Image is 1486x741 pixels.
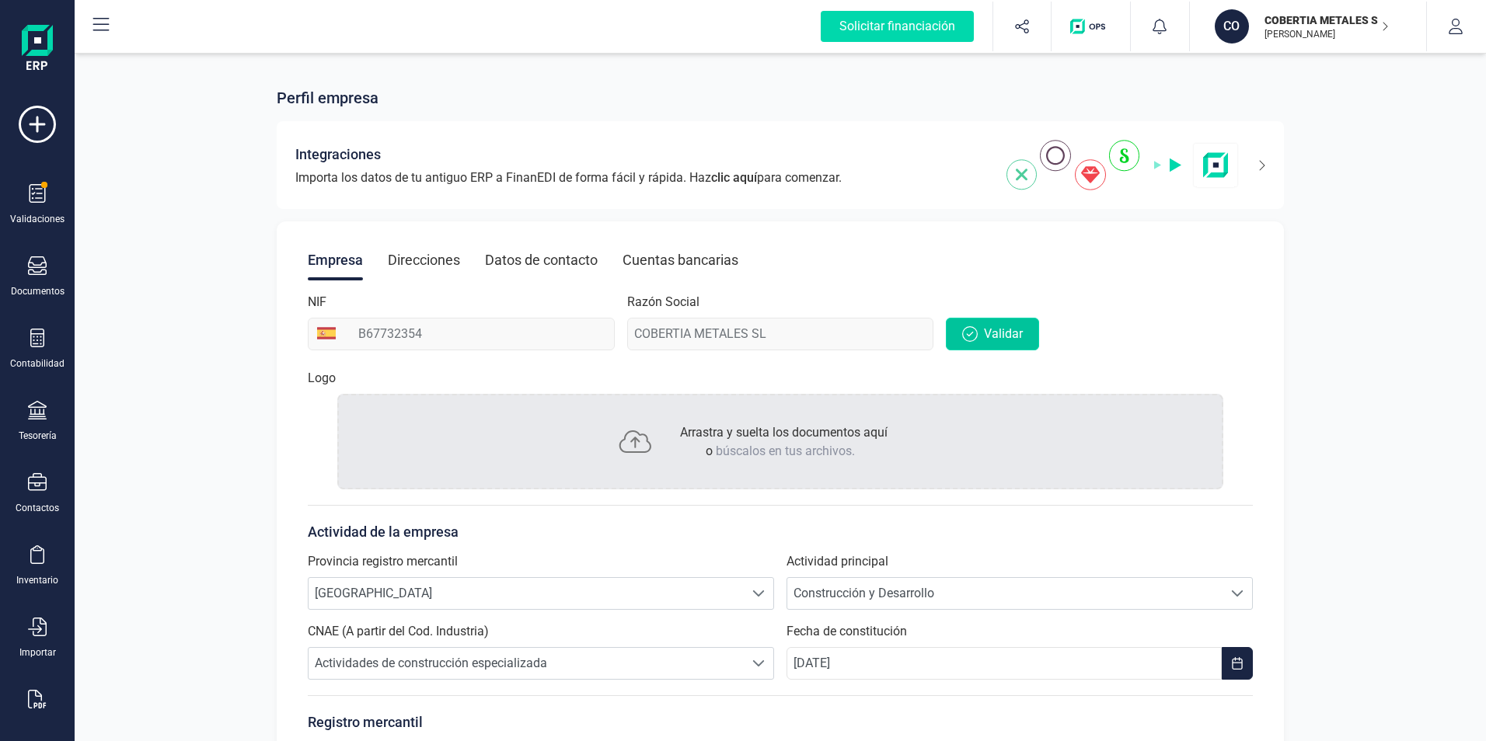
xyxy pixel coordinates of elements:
label: Provincia registro mercantil [308,552,458,571]
span: [GEOGRAPHIC_DATA] [309,578,744,609]
span: Perfil empresa [277,87,378,109]
div: Datos de contacto [485,240,598,280]
button: COCOBERTIA METALES SL[PERSON_NAME] [1209,2,1408,51]
div: Importar [19,646,56,659]
p: COBERTIA METALES SL [1264,12,1389,28]
div: Arrastra y suelta los documentos aquío búscalos en tus archivos. [337,394,1223,489]
button: Solicitar financiación [802,2,992,51]
label: Actividad principal [787,552,888,571]
img: Logo Finanedi [22,25,53,75]
div: Empresa [308,240,363,280]
span: Actividades de construcción especializada [309,648,744,679]
label: Razón Social [627,293,699,311]
p: [PERSON_NAME] [1264,28,1389,40]
input: dd/mm/aaaa [787,647,1222,680]
button: Validar [946,318,1039,350]
label: NIF [308,293,326,311]
p: Registro mercantil [308,711,1253,733]
button: Logo de OPS [1061,2,1121,51]
div: Solicitar financiación [821,11,974,42]
label: CNAE (A partir del Cod. Industria) [308,622,489,641]
span: Integraciones [295,144,381,165]
div: Inventario [16,574,58,586]
p: Logo [308,369,336,388]
span: clic aquí [711,170,757,185]
img: integrations-img [1006,140,1239,190]
span: Validar [984,325,1023,343]
div: Validaciones [10,213,65,225]
div: Direcciones [388,240,460,280]
span: Arrastra y suelta los documentos aquí o [680,425,888,458]
button: Choose Date [1222,647,1253,680]
div: Contactos [16,502,59,514]
div: CO [1215,9,1249,43]
span: Construcción y Desarrollo [787,578,1223,609]
div: Documentos [11,285,65,297]
label: Fecha de constitución [787,622,907,641]
div: Contabilidad [10,357,65,370]
img: Logo de OPS [1070,19,1111,34]
div: Cuentas bancarias [623,240,738,280]
p: Actividad de la empresa [308,521,1253,543]
span: búscalos en tus archivos. [716,444,855,458]
span: Importa los datos de tu antiguo ERP a FinanEDI de forma fácil y rápida. Haz para comenzar. [295,169,842,187]
div: Tesorería [19,430,57,442]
